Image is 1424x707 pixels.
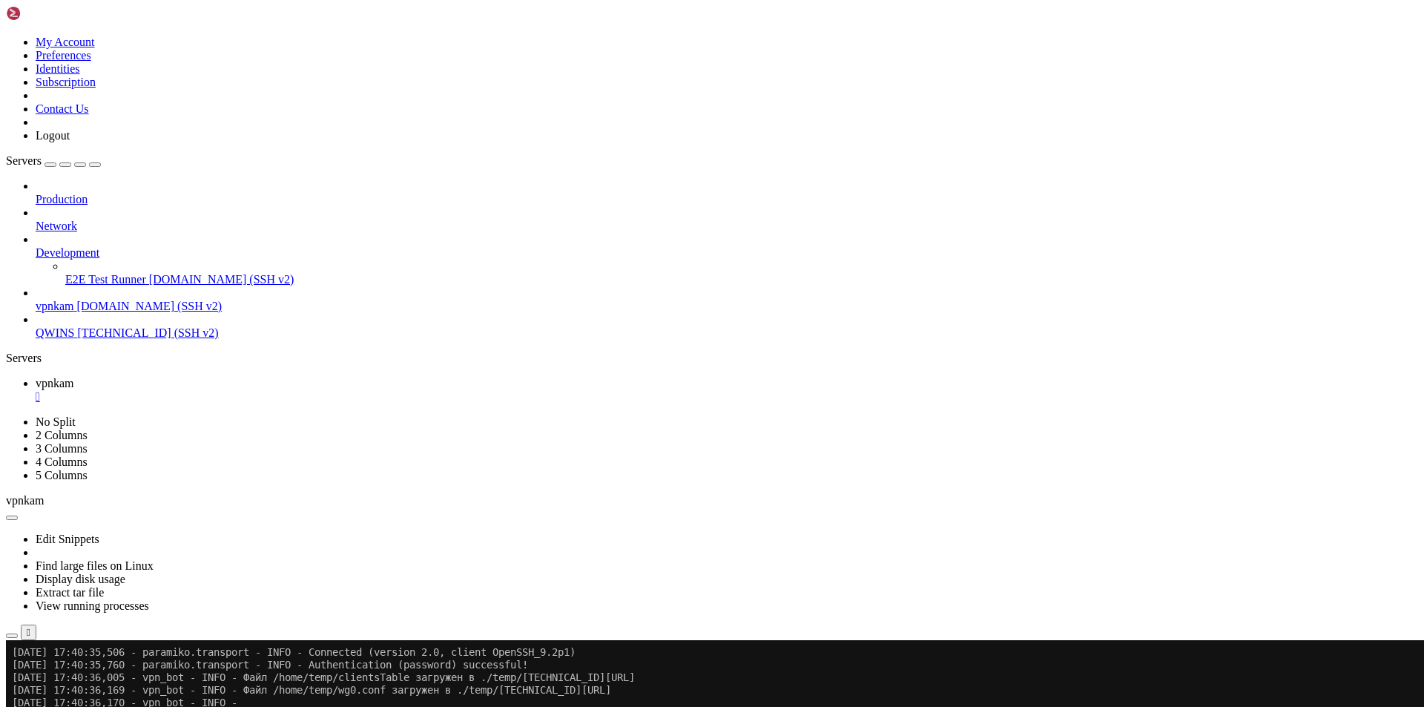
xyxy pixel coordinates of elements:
x-row: [DATE] 17:40:36,272 - paramiko.transport - INFO - Connected (version 2.0, client OpenSSH_9.2p1) [6,94,1231,107]
x-row: [DATE] 17:40:52,744 - httpx - INFO - HTTP Request: POST [URL][DOMAIN_NAME] "HTTP/1.1 200 OK" [6,296,1231,309]
a: vpnkam [DOMAIN_NAME] (SSH v2) [36,300,1418,313]
x-row: [DATE] 17:42:13,177 - httpx - INFO - HTTP Request: POST [URL][DOMAIN_NAME] "HTTP/1.1 200 OK" [6,397,1231,410]
div: Servers [6,352,1418,365]
x-row: ](tg://user?id=5552137646) [6,271,1231,283]
x-row: [DATE] 17:42:51,803 - apscheduler.scheduler - INFO - Removed job 10896d2df08546a2a6dd13d9eab034f2 [6,447,1231,460]
x-row: [DATE] 17:40:37,156 - vpn_bot - INFO - [6,258,1231,271]
a: Production [36,193,1418,206]
x-row: [DATE] 17:40:42,588 - httpx - INFO - HTTP Request: POST [URL][DOMAIN_NAME] "HTTP/1.1 200 OK" [6,283,1231,296]
x-row: [DATE] 17:41:02,795 - httpx - INFO - HTTP Request: POST [URL][DOMAIN_NAME] "HTTP/1.1 200 OK" [6,309,1231,321]
a: 2 Columns [36,429,88,441]
a: 4 Columns [36,456,88,468]
span: [DATE] 17:40:36,005 - vpn_bot - INFO - Файл /home/temp/clientsTable загружен в ./temp/[TECHNICAL_... [6,31,629,43]
a: QWINS [TECHNICAL_ID] (SSH v2) [36,326,1418,340]
a: Find large files on Linux [36,559,154,572]
li: QWINS [TECHNICAL_ID] (SSH v2) [36,313,1418,340]
x-row: [DATE] 17:41:12,847 - httpx - INFO - HTTP Request: POST [URL][DOMAIN_NAME] "HTTP/1.1 200 OK" [6,321,1231,334]
x-row: [DATE] 17:41:22,902 - httpx - INFO - HTTP Request: POST [URL][DOMAIN_NAME] "HTTP/1.1 200 OK" [6,334,1231,346]
a: Identities [36,62,80,75]
a: My Account [36,36,95,48]
x-row: [DATE] 17:43:23,537 - httpx - INFO - HTTP Request: POST [URL][DOMAIN_NAME] "HTTP/1.1 200 OK" [6,548,1231,561]
a: View running processes [36,599,149,612]
x-row: [DATE] 17:40:35,506 - paramiko.transport - INFO - Connected (version 2.0, client OpenSSH_9.2p1) [6,6,1231,19]
x-row: [DATE] 17:42:43,332 - httpx - INFO - HTTP Request: POST [URL][DOMAIN_NAME] "HTTP/1.1 200 OK" [6,435,1231,447]
a: Extract tar file [36,586,104,599]
span: ⚡ [275,271,288,283]
li: Development [36,233,1418,286]
x-row: [DATE] 17:41:32,958 - httpx - INFO - HTTP Request: POST [URL][DOMAIN_NAME] "HTTP/1.1 200 OK" [6,346,1231,359]
x-row: [DATE] 17:43:43,638 - httpx - INFO - HTTP Request: POST [URL][DOMAIN_NAME] "HTTP/1.1 200 OK" [6,573,1231,586]
span: Production [36,193,88,205]
x-row: [DATE] 17:42:53,385 - httpx - INFO - HTTP Request: POST [URL][DOMAIN_NAME] "HTTP/1.1 200 OK" [6,510,1231,523]
x-row: [DATE] 17:42:52,048 - apscheduler.executors.default - INFO - Job "delete_all_messages (trigger: d... [6,498,1231,510]
div:  [27,627,30,638]
x-row: [DATE] 17:42:51,803 - apscheduler.executors.default - INFO - Running job "delete_all_messages (tr... [6,460,1231,473]
a: Subscription [36,76,96,88]
span: [DATE] 17:40:36,805 - vpn_bot - INFO - Обработка записи: 5552137646 [6,208,403,220]
span: Ⓜ️uhammed [221,271,275,283]
x-row: [DATE] 17:41:43,017 - httpx - INFO - HTTP Request: POST [URL][DOMAIN_NAME] "HTTP/1.1 200 OK" [6,359,1231,372]
x-row: [DATE] 17:43:53,690 - httpx - INFO - HTTP Request: POST [URL][DOMAIN_NAME] "HTTP/1.1 200 OK" [6,586,1231,599]
span: Начало block_ip() для [TECHNICAL_ID] [6,82,220,93]
x-row: [DATE] 17:40:36,805 - vpn_bot - INFO - [6,170,1231,182]
li: E2E Test Runner [DOMAIN_NAME] (SSH v2) [65,260,1418,286]
x-row: [DATE] 17:40:36,546 - paramiko.transport - INFO - Authentication (password) successful! [6,107,1231,119]
a: Display disk usage [36,573,125,585]
x-row: [DATE] 17:42:52,047 - httpx - INFO - HTTP Request: POST [URL][DOMAIN_NAME] "HTTP/1.1 200 OK" [6,485,1231,498]
span: [DATE] 17:40:36,547 - vpn_bot - INFO - SSH подключение установлено [6,119,398,131]
x-row: [DATE] 17:40:37,067 - httpx - INFO - HTTP Request: POST [URL][DOMAIN_NAME] "HTTP/1.1 200 OK" [6,233,1231,246]
x-row: [DATE] 17:43:33,588 - httpx - INFO - HTTP Request: POST [URL][DOMAIN_NAME] "HTTP/1.1 200 OK" [6,561,1231,573]
span: Начало выполнения функции client_notice() [6,195,249,207]
span: [DATE] 17:40:36,169 - vpn_bot - INFO - Файл /home/temp/wg0.conf загружен в ./temp/[TECHNICAL_ID][... [6,44,605,56]
a: Network [36,220,1418,233]
a: E2E Test Runner [DOMAIN_NAME] (SSH v2) [65,273,1418,286]
span: Servers [6,154,42,167]
span: QWINS [36,326,74,339]
span: [DATE] 17:40:36,795 - vpn_bot - INFO - IP [TECHNICAL_ID] успешно заблокирован на [TECHNICAL_ID] [6,132,570,144]
img: Shellngn [6,6,91,21]
div: (0, 47) [6,599,12,611]
span: [TECHNICAL_ID] (SSH v2) [77,326,218,339]
a: Servers [6,154,101,167]
a: vpnkam [36,377,1418,404]
x-row: [DATE] 17:43:13,487 - httpx - INFO - HTTP Request: POST [URL][DOMAIN_NAME] "HTTP/1.1 200 OK" [6,536,1231,548]
a: Logout [36,129,70,142]
span: vpnkam [36,300,74,312]
li: Network [36,206,1418,233]
a: Contact Us [36,102,89,115]
span: Development [36,246,99,259]
x-row: [DATE] 17:41:53,070 - httpx - INFO - HTTP Request: POST [URL][DOMAIN_NAME] "HTTP/1.1 200 OK" [6,372,1231,384]
span: ✅ [6,271,19,283]
button:  [21,625,36,640]
a: Edit Snippets [36,533,99,545]
span: [DOMAIN_NAME] (SSH v2) [77,300,222,312]
span: [DATE] 17:40:36,795 - vpn_bot - INFO - SSH подключение закрыто [6,145,374,157]
span: Уведомление отправлено клиенту [ [19,271,208,283]
a: 5 Columns [36,469,88,481]
li: vpnkam [DOMAIN_NAME] (SSH v2) [36,286,1418,313]
span: vpnkam [6,494,44,507]
span: [DATE] 17:40:36,805 - vpn_bot - INFO - Просроченные клиенты успешно заблокированы. [6,157,492,169]
x-row: [DATE] 17:40:35,760 - paramiko.transport - INFO - Authentication (password) successful! [6,19,1231,31]
span: vpnkam [36,377,74,389]
x-row: [DATE] 17:40:36,980 - httpx - INFO - HTTP Request: POST [URL][DOMAIN_NAME] "HTTP/1.1 200 OK" [6,220,1231,233]
x-row: [DATE] 17:40:37,155 - httpx - INFO - HTTP Request: POST [URL][DOMAIN_NAME] "HTTP/1.1 200 OK" [6,246,1231,258]
li: Production [36,180,1418,206]
a: No Split [36,415,76,428]
x-row: [DATE] 05:42:51.793984+00:00) [6,473,1231,485]
span: [DOMAIN_NAME] (SSH v2) [149,273,294,286]
x-row: [DATE] 17:40:36,170 - vpn_bot - INFO - [6,56,1231,69]
x-row: [DATE] 17:42:03,125 - httpx - INFO - HTTP Request: POST [URL][DOMAIN_NAME] "HTTP/1.1 200 OK" [6,384,1231,397]
a:  [36,390,1418,404]
a: Development [36,246,1418,260]
x-row: [DATE] 17:43:03,436 - httpx - INFO - HTTP Request: POST [URL][DOMAIN_NAME] "HTTP/1.1 200 OK" [6,523,1231,536]
a: Preferences [36,49,91,62]
span: Network [36,220,77,232]
x-row: [DATE] 17:42:23,229 - httpx - INFO - HTTP Request: POST [URL][DOMAIN_NAME] "HTTP/1.1 200 OK" [6,410,1231,422]
a: 3 Columns [36,442,88,455]
x-row: [DATE] 17:42:33,281 - httpx - INFO - HTTP Request: POST [URL][DOMAIN_NAME] "HTTP/1.1 200 OK" [6,422,1231,435]
span: ⚡ [208,271,221,283]
span: E2E Test Runner [65,273,146,286]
